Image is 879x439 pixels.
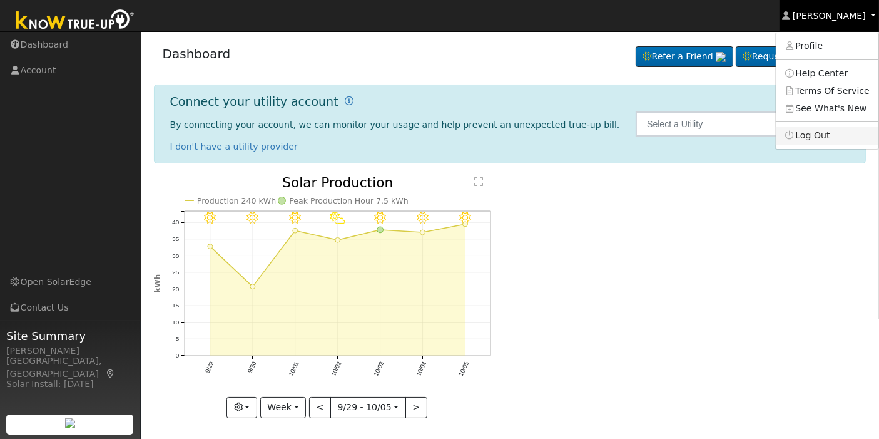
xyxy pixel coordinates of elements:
[374,212,386,224] i: 10/03 - MostlyClear
[170,120,620,130] span: By connecting your account, we can monitor your usage and help prevent an unexpected true-up bill.
[246,361,257,374] text: 9/30
[377,227,384,233] circle: onclick=""
[250,284,255,289] circle: onclick=""
[175,336,179,343] text: 5
[474,177,483,187] text: 
[793,11,866,21] span: [PERSON_NAME]
[203,361,215,374] text: 9/29
[6,344,134,358] div: [PERSON_NAME]
[417,212,429,224] i: 10/04 - MostlyClear
[636,111,855,137] input: Select a Utility
[163,46,231,61] a: Dashboard
[776,65,878,82] a: Help Center
[172,235,179,242] text: 35
[335,238,340,243] circle: onclick=""
[289,197,409,206] text: Peak Production Hour 7.5 kWh
[170,95,338,109] h1: Connect your utility account
[172,252,179,259] text: 30
[282,175,393,190] text: Solar Production
[287,361,300,378] text: 10/01
[330,361,342,378] text: 10/02
[776,100,878,117] a: See What's New
[309,397,331,418] button: <
[716,52,726,62] img: retrieve
[172,319,179,326] text: 10
[636,46,733,68] a: Refer a Friend
[330,212,345,224] i: 10/02 - PartlyCloudy
[65,418,75,428] img: retrieve
[776,82,878,100] a: Terms Of Service
[420,230,425,235] circle: onclick=""
[170,142,298,152] a: I don't have a utility provider
[6,378,134,391] div: Solar Install: [DATE]
[776,38,878,55] a: Profile
[105,369,116,379] a: Map
[208,244,213,249] circle: onclick=""
[463,222,468,227] circle: onclick=""
[415,361,428,378] text: 10/04
[196,197,276,206] text: Production 240 kWh
[330,397,406,418] button: 9/29 - 10/05
[736,46,857,68] a: Request a Cleaning
[172,302,179,309] text: 15
[172,269,179,276] text: 25
[776,127,878,144] a: Log Out
[246,212,258,224] i: 9/30 - Clear
[405,397,427,418] button: >
[175,353,179,359] text: 0
[153,274,161,292] text: kWh
[293,229,298,234] circle: onclick=""
[6,354,134,381] div: [GEOGRAPHIC_DATA], [GEOGRAPHIC_DATA]
[172,286,179,292] text: 20
[289,212,301,224] i: 10/01 - Clear
[457,361,470,378] text: 10/05
[372,361,385,378] text: 10/03
[6,328,134,344] span: Site Summary
[459,212,471,224] i: 10/05 - MostlyClear
[204,212,216,224] i: 9/29 - Clear
[9,7,141,35] img: Know True-Up
[172,219,179,226] text: 40
[260,397,306,418] button: Week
